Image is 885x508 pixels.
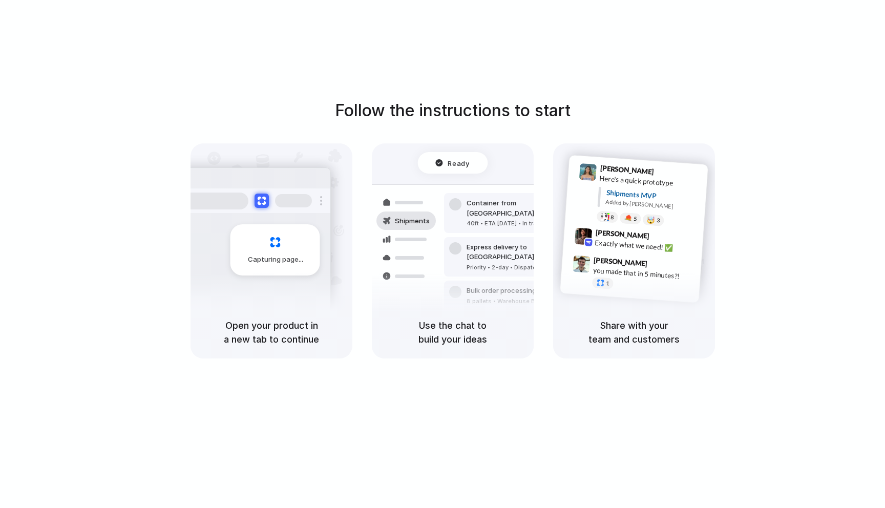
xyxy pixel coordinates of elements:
span: [PERSON_NAME] [594,255,648,269]
div: Here's a quick prototype [599,173,702,190]
div: you made that in 5 minutes?! [593,265,695,283]
span: [PERSON_NAME] [600,162,654,177]
span: Shipments [395,216,430,226]
div: 8 pallets • Warehouse B • Packed [467,297,562,306]
div: Shipments MVP [606,187,701,204]
div: Express delivery to [GEOGRAPHIC_DATA] [467,242,577,262]
span: 8 [610,215,614,220]
span: Ready [448,158,470,168]
div: Priority • 2-day • Dispatched [467,263,577,272]
div: Container from [GEOGRAPHIC_DATA] [467,198,577,218]
div: Bulk order processing [467,286,562,296]
h5: Use the chat to build your ideas [384,319,521,346]
span: 9:42 AM [652,232,673,244]
h5: Share with your team and customers [565,319,703,346]
span: 5 [634,216,637,222]
span: 9:41 AM [657,167,678,180]
span: [PERSON_NAME] [595,227,649,242]
div: Added by [PERSON_NAME] [605,198,700,213]
span: 3 [657,218,660,223]
div: 40ft • ETA [DATE] • In transit [467,219,577,228]
div: 🤯 [647,217,656,224]
h5: Open your product in a new tab to continue [203,319,340,346]
h1: Follow the instructions to start [335,98,571,123]
span: 1 [606,281,609,286]
div: Exactly what we need! ✅ [595,238,697,255]
span: 9:47 AM [650,260,671,272]
span: Capturing page [248,255,305,265]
